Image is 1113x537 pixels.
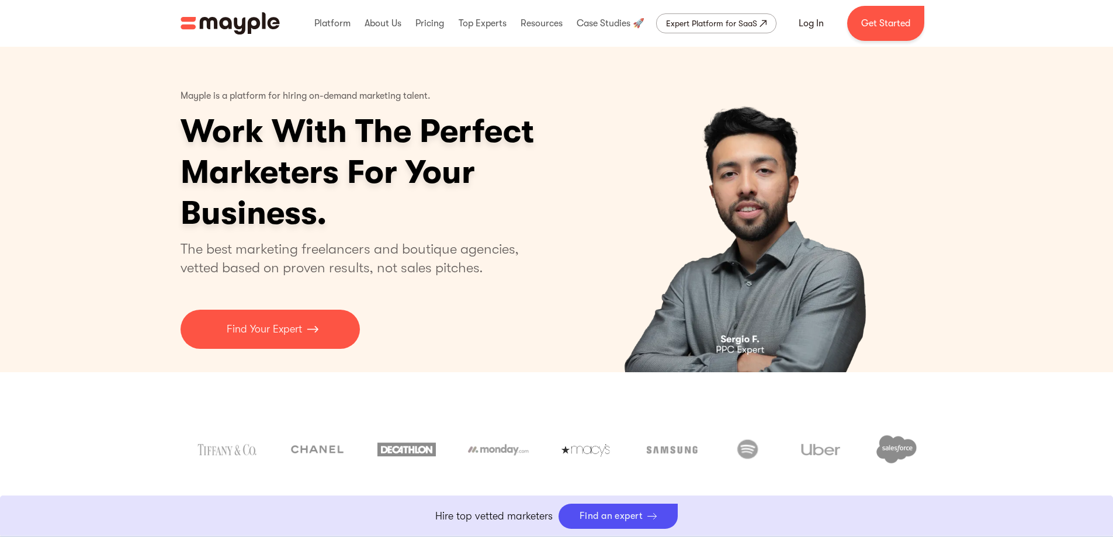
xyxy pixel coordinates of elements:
div: Pricing [412,5,447,42]
h1: Work With The Perfect Marketers For Your Business. [181,111,625,234]
div: 1 of 4 [568,47,933,372]
a: Get Started [847,6,924,41]
a: Log In [785,9,838,37]
a: Find Your Expert [181,310,360,349]
img: Mayple logo [181,12,280,34]
div: Expert Platform for SaaS [666,16,757,30]
div: Top Experts [456,5,509,42]
p: The best marketing freelancers and boutique agencies, vetted based on proven results, not sales p... [181,240,533,277]
a: home [181,12,280,34]
div: Resources [518,5,566,42]
a: Expert Platform for SaaS [656,13,776,33]
p: Mayple is a platform for hiring on-demand marketing talent. [181,82,431,111]
div: carousel [568,47,933,372]
p: Find Your Expert [227,321,302,337]
div: About Us [362,5,404,42]
div: Platform [311,5,353,42]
